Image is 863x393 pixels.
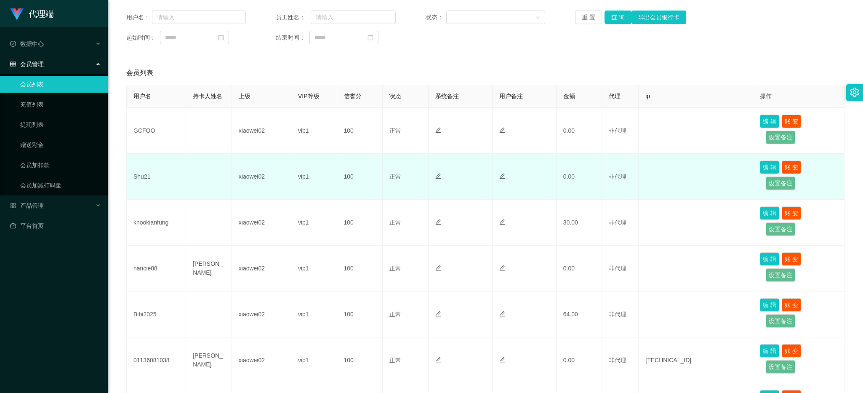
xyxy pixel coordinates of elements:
[232,291,291,337] td: xiaowei02
[782,160,801,174] button: 账 变
[20,157,101,174] a: 会员加扣款
[126,68,153,78] span: 会员列表
[850,88,859,97] i: 图标: setting
[186,246,232,291] td: [PERSON_NAME]
[609,173,626,180] span: 非代理
[557,200,602,246] td: 30.00
[609,265,626,272] span: 非代理
[20,76,101,93] a: 会员列表
[20,96,101,113] a: 充值列表
[232,108,291,154] td: xiaowei02
[766,222,795,236] button: 设置备注
[645,93,650,99] span: ip
[10,61,44,67] span: 会员管理
[766,268,795,282] button: 设置备注
[499,357,505,363] i: 图标: edit
[535,15,540,21] i: 图标: down
[344,93,362,99] span: 信誉分
[631,11,686,24] button: 导出会员银行卡
[10,203,16,209] i: 图标: appstore-o
[276,13,310,22] span: 员工姓名：
[426,13,447,22] span: 状态：
[389,93,401,99] span: 状态
[499,265,505,271] i: 图标: edit
[766,176,795,190] button: 设置备注
[126,33,160,42] span: 起始时间：
[760,252,779,266] button: 编 辑
[232,337,291,383] td: xiaowei02
[10,40,44,47] span: 数据中心
[20,136,101,153] a: 赠送彩金
[760,298,779,312] button: 编 辑
[126,13,152,22] span: 用户名：
[389,265,401,272] span: 正常
[152,11,246,24] input: 请输入
[29,0,54,27] h1: 代理端
[557,154,602,200] td: 0.00
[337,108,383,154] td: 100
[291,154,337,200] td: vip1
[337,200,383,246] td: 100
[605,11,631,24] button: 查 询
[609,93,621,99] span: 代理
[20,177,101,194] a: 会员加减打码量
[609,357,626,364] span: 非代理
[186,337,232,383] td: [PERSON_NAME]
[239,93,250,99] span: 上级
[435,93,459,99] span: 系统备注
[766,360,795,374] button: 设置备注
[127,200,186,246] td: khookianfung
[782,115,801,128] button: 账 变
[435,357,441,363] i: 图标: edit
[435,265,441,271] i: 图标: edit
[760,344,779,358] button: 编 辑
[127,246,186,291] td: nancie88
[557,291,602,337] td: 64.00
[10,8,24,20] img: logo.9652507e.png
[499,311,505,317] i: 图标: edit
[193,93,222,99] span: 持卡人姓名
[760,206,779,220] button: 编 辑
[127,291,186,337] td: Bibi2025
[389,357,401,364] span: 正常
[575,11,602,24] button: 重 置
[20,116,101,133] a: 提现列表
[435,311,441,317] i: 图标: edit
[760,115,779,128] button: 编 辑
[298,93,320,99] span: VIP等级
[368,35,373,40] i: 图标: calendar
[782,344,801,358] button: 账 变
[311,11,396,24] input: 请输入
[10,202,44,209] span: 产品管理
[499,173,505,179] i: 图标: edit
[127,337,186,383] td: 01136081038
[127,154,186,200] td: Shu21
[609,311,626,318] span: 非代理
[276,33,309,42] span: 结束时间：
[639,337,753,383] td: [TECHNICAL_ID]
[609,127,626,134] span: 非代理
[10,10,54,17] a: 代理端
[766,131,795,144] button: 设置备注
[782,252,801,266] button: 账 变
[766,314,795,328] button: 设置备注
[499,219,505,225] i: 图标: edit
[499,127,505,133] i: 图标: edit
[10,217,101,234] a: 图标: dashboard平台首页
[337,154,383,200] td: 100
[557,337,602,383] td: 0.00
[389,311,401,318] span: 正常
[435,219,441,225] i: 图标: edit
[389,127,401,134] span: 正常
[760,160,779,174] button: 编 辑
[127,108,186,154] td: GCFOO
[337,337,383,383] td: 100
[435,173,441,179] i: 图标: edit
[291,337,337,383] td: vip1
[337,246,383,291] td: 100
[232,200,291,246] td: xiaowei02
[557,246,602,291] td: 0.00
[10,61,16,67] i: 图标: table
[291,246,337,291] td: vip1
[389,173,401,180] span: 正常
